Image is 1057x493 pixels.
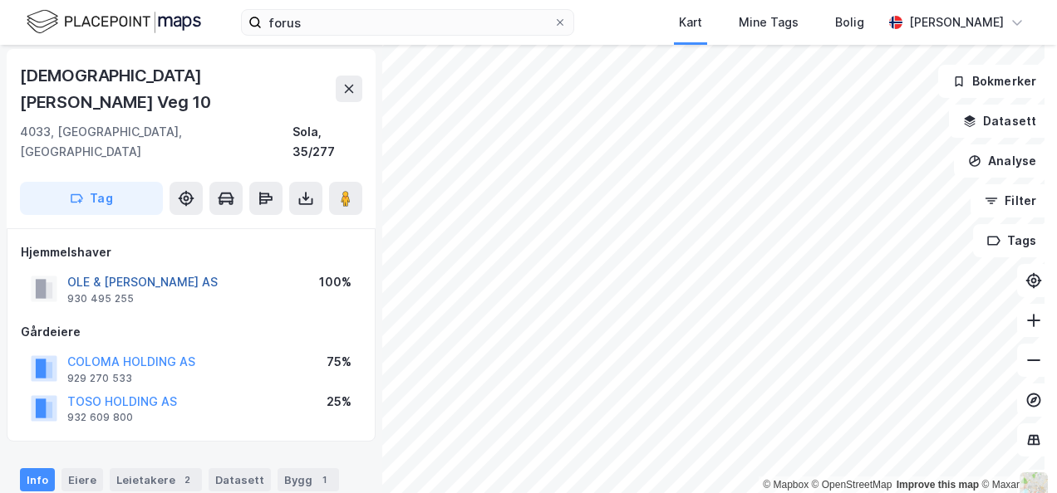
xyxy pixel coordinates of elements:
[21,322,361,342] div: Gårdeiere
[61,468,103,491] div: Eiere
[909,12,1004,32] div: [PERSON_NAME]
[21,242,361,262] div: Hjemmelshaver
[278,468,339,491] div: Bygg
[209,468,271,491] div: Datasett
[812,479,892,491] a: OpenStreetMap
[262,10,553,35] input: Søk på adresse, matrikkel, gårdeiere, leietakere eller personer
[20,182,163,215] button: Tag
[835,12,864,32] div: Bolig
[327,392,352,412] div: 25%
[67,372,132,385] div: 929 270 533
[974,413,1057,493] iframe: Chat Widget
[67,411,133,424] div: 932 609 800
[327,352,352,372] div: 75%
[739,12,799,32] div: Mine Tags
[316,471,332,488] div: 1
[954,144,1050,178] button: Analyse
[763,479,809,491] a: Mapbox
[679,12,702,32] div: Kart
[974,413,1057,493] div: Kontrollprogram for chat
[971,184,1050,217] button: Filter
[319,272,352,292] div: 100%
[20,122,293,162] div: 4033, [GEOGRAPHIC_DATA], [GEOGRAPHIC_DATA]
[938,65,1050,98] button: Bokmerker
[949,105,1050,138] button: Datasett
[897,479,979,491] a: Improve this map
[27,7,201,37] img: logo.f888ab2527a4732fd821a326f86c7f29.svg
[20,468,55,491] div: Info
[110,468,202,491] div: Leietakere
[179,471,195,488] div: 2
[20,62,336,115] div: [DEMOGRAPHIC_DATA][PERSON_NAME] Veg 10
[67,292,134,305] div: 930 495 255
[293,122,362,162] div: Sola, 35/277
[973,224,1050,257] button: Tags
